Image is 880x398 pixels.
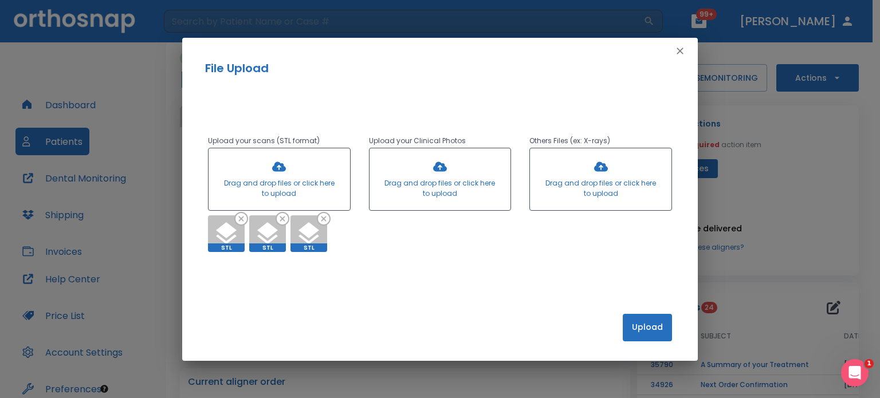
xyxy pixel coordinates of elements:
span: STL [249,243,286,252]
button: Upload [623,314,672,341]
span: STL [290,243,327,252]
p: Others Files (ex: X-rays) [529,134,672,148]
iframe: Intercom live chat [841,359,869,387]
span: STL [208,243,245,252]
p: Upload your scans (STL format) [208,134,351,148]
h2: File Upload [205,60,675,77]
span: 1 [865,359,874,368]
p: Upload your Clinical Photos [369,134,512,148]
